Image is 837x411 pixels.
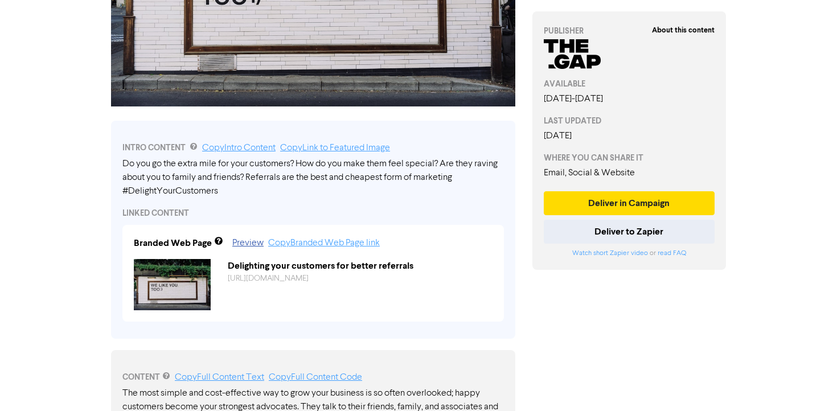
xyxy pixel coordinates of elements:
a: Copy Full Content Text [175,373,264,382]
div: Do you go the extra mile for your customers? How do you make them feel special? Are they raving a... [122,157,504,198]
div: Email, Social & Website [544,166,715,180]
iframe: Chat Widget [780,356,837,411]
div: INTRO CONTENT [122,141,504,155]
div: LAST UPDATED [544,115,715,127]
div: or [544,248,715,258]
a: Copy Intro Content [202,143,276,153]
div: https://public2.bomamarketing.com/cp/6qKe0KwHdByeqo5YDQ1SsD?sa=JVmiRFp [219,273,501,285]
div: [DATE] [544,129,715,143]
a: [URL][DOMAIN_NAME] [228,274,309,282]
div: [DATE] - [DATE] [544,92,715,106]
a: Watch short Zapier video [572,250,648,257]
div: WHERE YOU CAN SHARE IT [544,152,715,164]
a: Copy Link to Featured Image [280,143,390,153]
a: Copy Branded Web Page link [268,239,380,248]
strong: About this content [652,26,715,35]
div: AVAILABLE [544,78,715,90]
button: Deliver in Campaign [544,191,715,215]
a: Preview [232,239,264,248]
div: Branded Web Page [134,236,212,250]
a: read FAQ [658,250,686,257]
div: Delighting your customers for better referrals [219,259,501,273]
div: PUBLISHER [544,25,715,37]
div: CONTENT [122,371,504,384]
a: Copy Full Content Code [269,373,362,382]
button: Deliver to Zapier [544,220,715,244]
div: LINKED CONTENT [122,207,504,219]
